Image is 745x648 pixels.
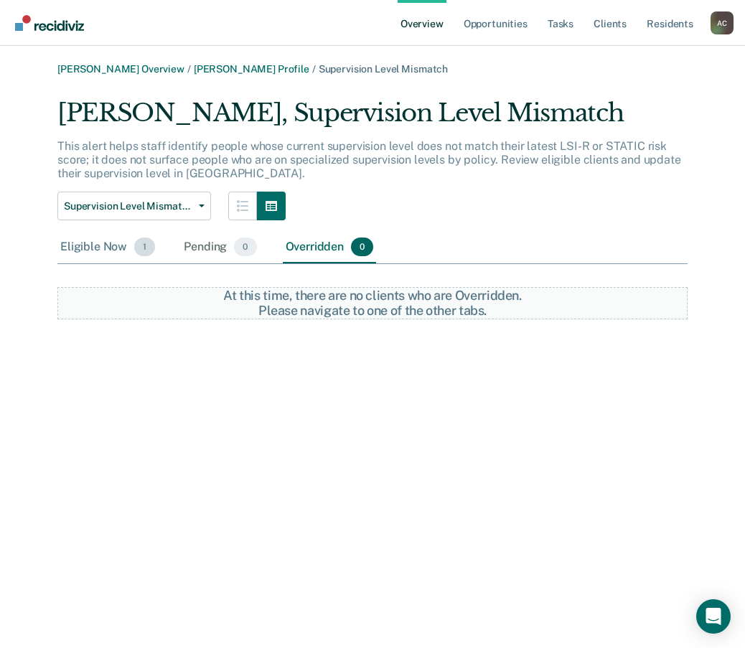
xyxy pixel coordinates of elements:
[194,63,309,75] a: [PERSON_NAME] Profile
[711,11,734,34] div: A C
[57,232,158,263] div: Eligible Now1
[57,192,211,220] button: Supervision Level Mismatch
[64,200,193,212] span: Supervision Level Mismatch
[283,232,377,263] div: Overridden0
[57,98,688,139] div: [PERSON_NAME], Supervision Level Mismatch
[319,63,448,75] span: Supervision Level Mismatch
[215,288,530,319] div: At this time, there are no clients who are Overridden. Please navigate to one of the other tabs.
[15,15,84,31] img: Recidiviz
[309,63,319,75] span: /
[181,232,259,263] div: Pending0
[696,599,731,634] div: Open Intercom Messenger
[234,238,256,256] span: 0
[184,63,194,75] span: /
[351,238,373,256] span: 0
[57,139,681,180] p: This alert helps staff identify people whose current supervision level does not match their lates...
[134,238,155,256] span: 1
[57,63,184,75] a: [PERSON_NAME] Overview
[711,11,734,34] button: Profile dropdown button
